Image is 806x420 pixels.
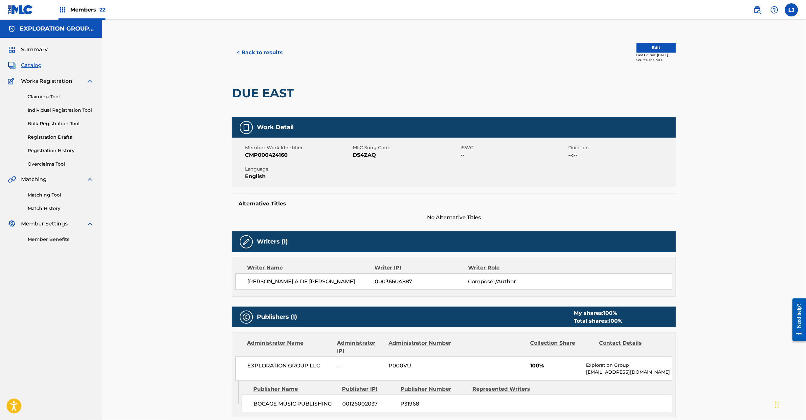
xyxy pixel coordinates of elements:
[389,339,452,355] div: Administrator Number
[472,385,539,393] div: Represented Writers
[86,175,94,183] img: expand
[28,147,94,154] a: Registration History
[353,144,459,151] span: MLC Song Code
[530,362,581,370] span: 100%
[28,120,94,127] a: Bulk Registration Tool
[637,43,676,53] button: Edit
[337,339,384,355] div: Administrator IPI
[28,192,94,198] a: Matching Tool
[247,339,332,355] div: Administrator Name
[21,46,48,54] span: Summary
[70,6,105,13] span: Members
[100,7,105,13] span: 22
[86,77,94,85] img: expand
[574,309,622,317] div: My shares:
[86,220,94,228] img: expand
[8,77,16,85] img: Works Registration
[337,362,384,370] span: --
[751,3,764,16] a: Public Search
[257,313,297,321] h5: Publishers (1)
[574,317,622,325] div: Total shares:
[771,6,778,14] img: help
[28,134,94,141] a: Registration Drafts
[8,46,48,54] a: SummarySummary
[8,175,16,183] img: Matching
[242,313,250,321] img: Publishers
[242,238,250,246] img: Writers
[28,205,94,212] a: Match History
[468,264,553,272] div: Writer Role
[28,161,94,168] a: Overclaims Tool
[785,3,798,16] div: User Menu
[28,236,94,243] a: Member Benefits
[8,61,42,69] a: CatalogCatalog
[353,151,459,159] span: DS4ZAQ
[460,144,567,151] span: ISWC
[8,25,16,33] img: Accounts
[603,310,617,316] span: 100 %
[753,6,761,14] img: search
[232,86,297,101] h2: DUE EAST
[28,107,94,114] a: Individual Registration Tool
[247,264,375,272] div: Writer Name
[21,220,68,228] span: Member Settings
[238,200,669,207] h5: Alternative Titles
[232,44,287,61] button: < Back to results
[637,53,676,58] div: Last Edited: [DATE]
[21,77,72,85] span: Works Registration
[468,278,553,286] span: Composer/Author
[28,93,94,100] a: Claiming Tool
[8,46,16,54] img: Summary
[257,238,288,245] h5: Writers (1)
[586,369,672,376] p: [EMAIL_ADDRESS][DOMAIN_NAME]
[21,175,47,183] span: Matching
[775,395,779,415] div: Drag
[257,124,294,131] h5: Work Detail
[245,151,351,159] span: CMP000424160
[599,339,663,355] div: Contact Details
[245,173,351,180] span: English
[400,385,467,393] div: Publisher Number
[788,293,806,346] iframe: Resource Center
[375,278,468,286] span: 00036604887
[253,385,337,393] div: Publisher Name
[637,58,676,62] div: Source: The MLC
[247,278,375,286] span: [PERSON_NAME] A DE [PERSON_NAME]
[242,124,250,131] img: Work Detail
[232,214,676,222] span: No Alternative Titles
[342,400,395,408] span: 00126002037
[768,3,781,16] div: Help
[400,400,467,408] span: P31968
[254,400,337,408] span: BOCAGE MUSIC PUBLISHING
[58,6,66,14] img: Top Rightsholders
[342,385,395,393] div: Publisher IPI
[609,318,622,324] span: 100 %
[245,166,351,173] span: Language
[530,339,594,355] div: Collection Share
[21,61,42,69] span: Catalog
[460,151,567,159] span: --
[247,362,332,370] span: EXPLORATION GROUP LLC
[8,220,16,228] img: Member Settings
[773,388,806,420] iframe: Chat Widget
[568,151,674,159] span: --:--
[586,362,672,369] p: Exploration Group
[8,61,16,69] img: Catalog
[375,264,468,272] div: Writer IPI
[20,25,94,33] h5: EXPLORATION GROUP LLC
[8,5,33,14] img: MLC Logo
[245,144,351,151] span: Member Work Identifier
[568,144,674,151] span: Duration
[389,362,453,370] span: P000VU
